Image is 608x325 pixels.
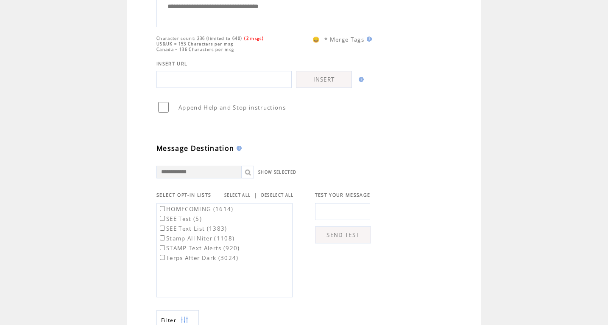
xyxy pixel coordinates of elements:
[158,205,234,213] label: HOMECOMING (1614)
[261,192,294,198] a: DESELECT ALL
[156,192,211,198] span: SELECT OPT-IN LISTS
[156,41,233,47] span: US&UK = 153 Characters per msg
[315,226,371,243] a: SEND TEST
[160,206,165,211] input: HOMECOMING (1614)
[158,254,239,262] label: Terps After Dark (3024)
[158,225,227,232] label: SEE Text List (1383)
[324,36,364,43] span: * Merge Tags
[364,37,372,42] img: help.gif
[356,77,364,82] img: help.gif
[178,104,286,111] span: Append Help and Stop instructions
[158,235,234,242] label: Stamp All Niter (1108)
[224,192,251,198] a: SELECT ALL
[315,192,371,198] span: TEST YOUR MESSAGE
[244,36,264,41] span: (2 msgs)
[254,191,257,199] span: |
[160,255,165,260] input: Terps After Dark (3024)
[258,170,296,175] a: SHOW SELECTED
[156,144,234,153] span: Message Destination
[312,36,320,43] span: 😀
[158,215,202,223] label: SEE Test (5)
[160,245,165,250] input: STAMP Text Alerts (920)
[160,235,165,240] input: Stamp All Niter (1108)
[158,244,240,252] label: STAMP Text Alerts (920)
[160,216,165,221] input: SEE Test (5)
[234,146,242,151] img: help.gif
[296,71,352,88] a: INSERT
[160,226,165,231] input: SEE Text List (1383)
[156,36,242,41] span: Character count: 236 (limited to 640)
[156,47,234,52] span: Canada = 136 Characters per msg
[156,61,187,67] span: INSERT URL
[161,317,176,324] span: Show filters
